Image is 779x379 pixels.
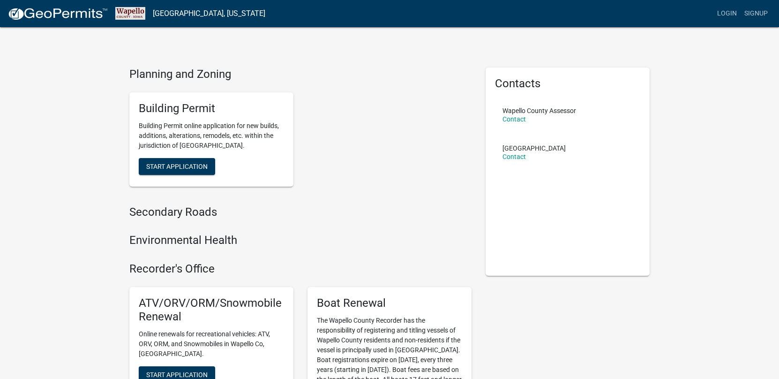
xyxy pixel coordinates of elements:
h4: Environmental Health [129,234,472,247]
h5: ATV/ORV/ORM/Snowmobile Renewal [139,296,284,324]
button: Start Application [139,158,215,175]
a: [GEOGRAPHIC_DATA], [US_STATE] [153,6,265,22]
img: Wapello County, Iowa [115,7,145,20]
p: [GEOGRAPHIC_DATA] [502,145,566,152]
h5: Building Permit [139,102,284,115]
span: Start Application [146,162,208,170]
h4: Secondary Roads [129,205,472,219]
h5: Contacts [495,77,640,91]
h4: Recorder's Office [129,262,472,276]
p: Building Permit online application for new builds, additions, alterations, remodels, etc. within ... [139,121,284,151]
h4: Planning and Zoning [129,68,472,81]
p: Online renewals for recreational vehicles: ATV, ORV, ORM, and Snowmobiles in Wapello Co, [GEOGRAP... [139,329,284,359]
h5: Boat Renewal [317,296,462,310]
span: Start Application [146,371,208,378]
a: Contact [502,115,526,123]
a: Signup [741,5,772,23]
a: Contact [502,153,526,160]
a: Login [713,5,741,23]
p: Wapello County Assessor [502,107,576,114]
